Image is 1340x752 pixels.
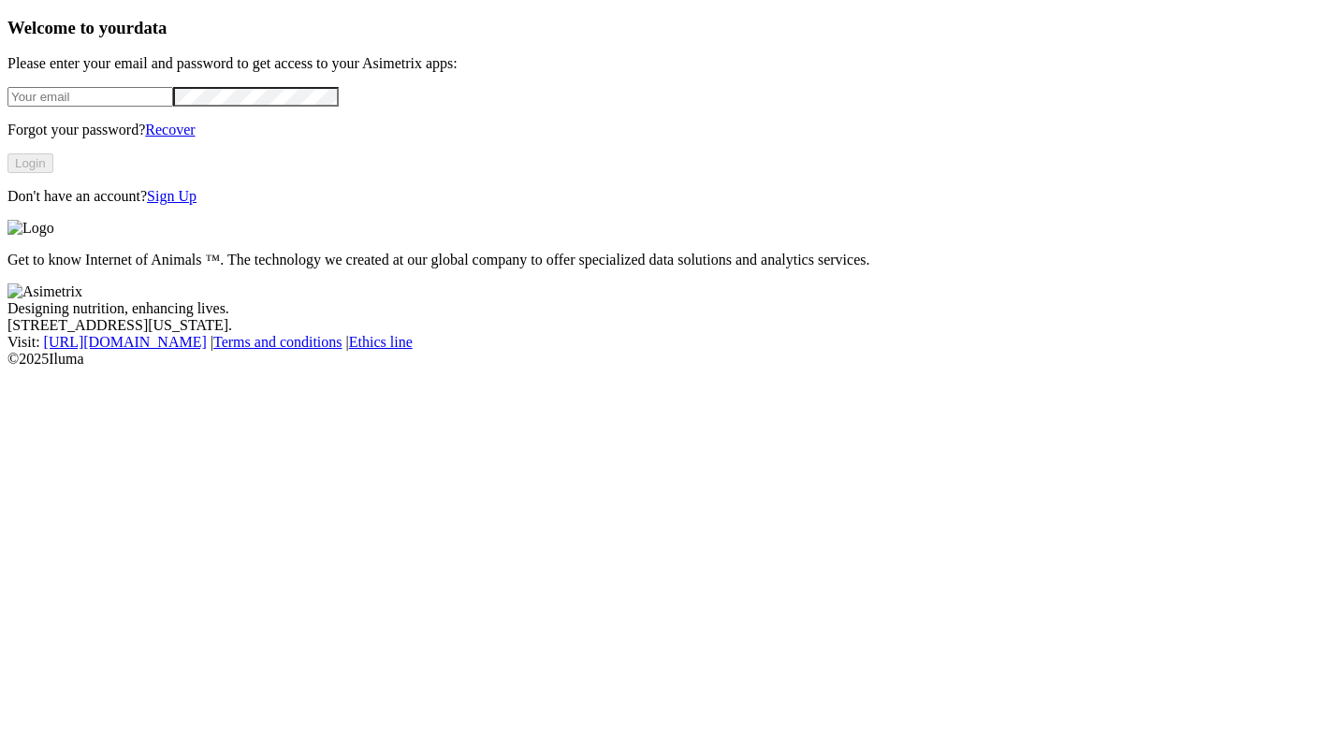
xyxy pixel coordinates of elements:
a: Recover [145,122,195,137]
p: Please enter your email and password to get access to your Asimetrix apps: [7,55,1333,72]
span: data [134,18,167,37]
div: © 2025 Iluma [7,351,1333,368]
a: Sign Up [147,188,197,204]
h3: Welcome to your [7,18,1333,38]
input: Your email [7,87,173,107]
a: [URL][DOMAIN_NAME] [44,334,207,350]
p: Don't have an account? [7,188,1333,205]
a: Ethics line [349,334,413,350]
div: Designing nutrition, enhancing lives. [7,300,1333,317]
div: [STREET_ADDRESS][US_STATE]. [7,317,1333,334]
button: Login [7,153,53,173]
a: Terms and conditions [213,334,342,350]
p: Get to know Internet of Animals ™. The technology we created at our global company to offer speci... [7,252,1333,268]
img: Asimetrix [7,283,82,300]
p: Forgot your password? [7,122,1333,138]
div: Visit : | | [7,334,1333,351]
img: Logo [7,220,54,237]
